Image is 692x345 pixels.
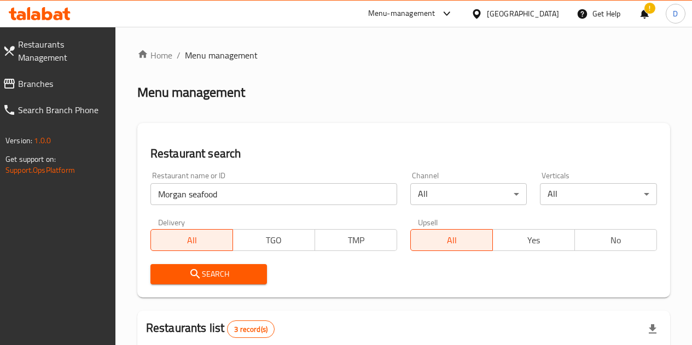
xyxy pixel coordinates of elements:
[673,8,678,20] span: D
[18,38,107,64] span: Restaurants Management
[418,218,438,226] label: Upsell
[137,49,172,62] a: Home
[227,320,275,338] div: Total records count
[150,229,233,251] button: All
[5,152,56,166] span: Get support on:
[415,232,489,248] span: All
[497,232,571,248] span: Yes
[487,8,559,20] div: [GEOGRAPHIC_DATA]
[150,183,397,205] input: Search for restaurant name or ID..
[639,316,666,342] div: Export file
[150,145,657,162] h2: Restaurant search
[5,163,75,177] a: Support.OpsPlatform
[540,183,657,205] div: All
[228,324,274,335] span: 3 record(s)
[368,7,435,20] div: Menu-management
[185,49,258,62] span: Menu management
[18,103,107,116] span: Search Branch Phone
[410,229,493,251] button: All
[150,264,268,284] button: Search
[410,183,527,205] div: All
[315,229,397,251] button: TMP
[155,232,229,248] span: All
[5,133,32,148] span: Version:
[34,133,51,148] span: 1.0.0
[137,49,670,62] nav: breadcrumb
[232,229,315,251] button: TGO
[177,49,181,62] li: /
[579,232,653,248] span: No
[492,229,575,251] button: Yes
[18,77,107,90] span: Branches
[319,232,393,248] span: TMP
[146,320,275,338] h2: Restaurants list
[159,267,259,281] span: Search
[137,84,245,101] h2: Menu management
[237,232,311,248] span: TGO
[158,218,185,226] label: Delivery
[574,229,657,251] button: No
